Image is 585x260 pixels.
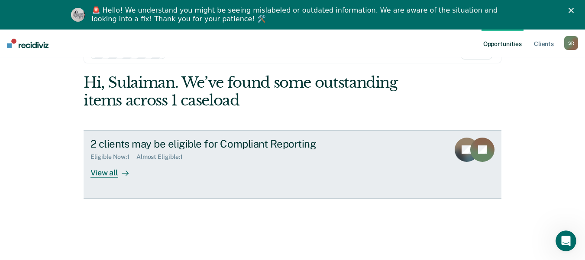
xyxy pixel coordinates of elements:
[136,153,190,161] div: Almost Eligible : 1
[532,30,556,57] a: Clients
[90,153,136,161] div: Eligible Now : 1
[90,161,139,178] div: View all
[564,36,578,50] button: SR
[92,6,501,23] div: 🚨 Hello! We understand you might be seeing mislabeled or outdated information. We are aware of th...
[7,39,48,48] img: Recidiviz
[569,8,577,13] div: Close
[84,74,418,109] div: Hi, Sulaiman. We’ve found some outstanding items across 1 caseload
[564,36,578,50] div: S R
[84,130,501,199] a: 2 clients may be eligible for Compliant ReportingEligible Now:1Almost Eligible:1View all
[71,8,85,22] img: Profile image for Kim
[556,230,576,251] iframe: Intercom live chat
[90,138,394,150] div: 2 clients may be eligible for Compliant Reporting
[482,30,524,57] a: Opportunities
